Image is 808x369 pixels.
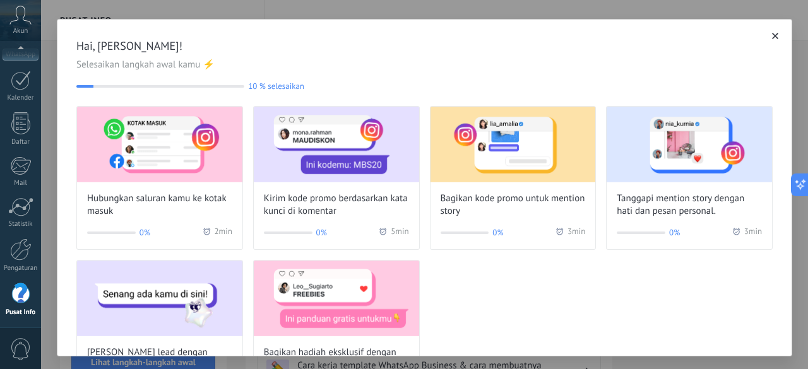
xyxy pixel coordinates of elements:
img: Greet leads with a custom message (Wizard onboarding modal) [77,261,242,336]
span: Akun [13,27,28,35]
img: Share promo codes for story mentions [431,107,596,182]
div: Mail [3,179,39,187]
img: Send promo codes based on keywords in comments (Wizard onboarding modal) [254,107,419,182]
span: Tanggapi mention story dengan hati dan pesan personal. [617,192,762,218]
span: 0% [492,226,503,239]
div: Kalender [3,94,39,102]
div: Statistik [3,220,39,228]
span: 0% [140,226,150,239]
img: Share exclusive rewards with followers [254,261,419,336]
span: Hubungkan saluran kamu ke kotak masuk [87,192,232,218]
span: Hai, [PERSON_NAME]! [76,38,773,54]
span: 0% [316,226,327,239]
span: Selesaikan langkah awal kamu ⚡ [76,59,773,71]
div: Daftar [3,138,39,146]
span: 3 min [744,226,762,239]
span: Bagikan kode promo untuk mention story [441,192,586,218]
img: React to story mentions with a heart and personalized message [607,107,772,182]
span: Kirim kode promo berdasarkan kata kunci di komentar [264,192,409,218]
span: 3 min [567,226,585,239]
span: 0% [669,226,680,239]
img: Connect your channels to the inbox [77,107,242,182]
div: Pengaturan [3,264,39,272]
span: 2 min [215,226,232,239]
div: Pusat Info [3,308,39,317]
span: 10 % selesaikan [248,81,304,91]
span: 5 min [391,226,408,239]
